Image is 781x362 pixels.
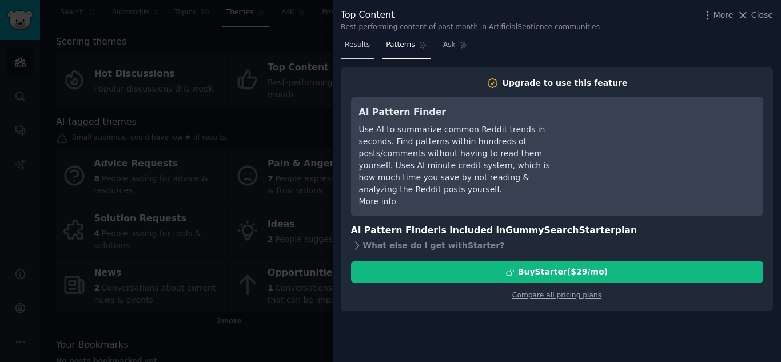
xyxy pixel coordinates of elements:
button: Close [737,9,773,21]
a: Results [341,36,374,59]
span: Results [345,40,370,50]
div: Buy Starter ($ 29 /mo ) [518,266,608,278]
span: More [714,9,734,21]
span: GummySearch Starter [505,225,615,236]
a: Patterns [382,36,431,59]
h3: AI Pattern Finder is included in plan [351,224,763,238]
iframe: YouTube video player [584,105,755,191]
a: More info [359,197,396,206]
div: What else do I get with Starter ? [351,237,763,253]
div: Upgrade to use this feature [503,77,628,89]
h3: AI Pattern Finder [359,105,568,120]
a: Compare all pricing plans [512,291,601,299]
button: More [702,9,734,21]
div: Top Content [341,8,600,22]
div: Best-performing content of past month in ArtificialSentience communities [341,22,600,33]
span: Ask [443,40,456,50]
span: Close [751,9,773,21]
a: Ask [439,36,472,59]
span: Patterns [386,40,415,50]
button: BuyStarter($29/mo) [351,261,763,283]
div: Use AI to summarize common Reddit trends in seconds. Find patterns within hundreds of posts/comme... [359,124,568,196]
